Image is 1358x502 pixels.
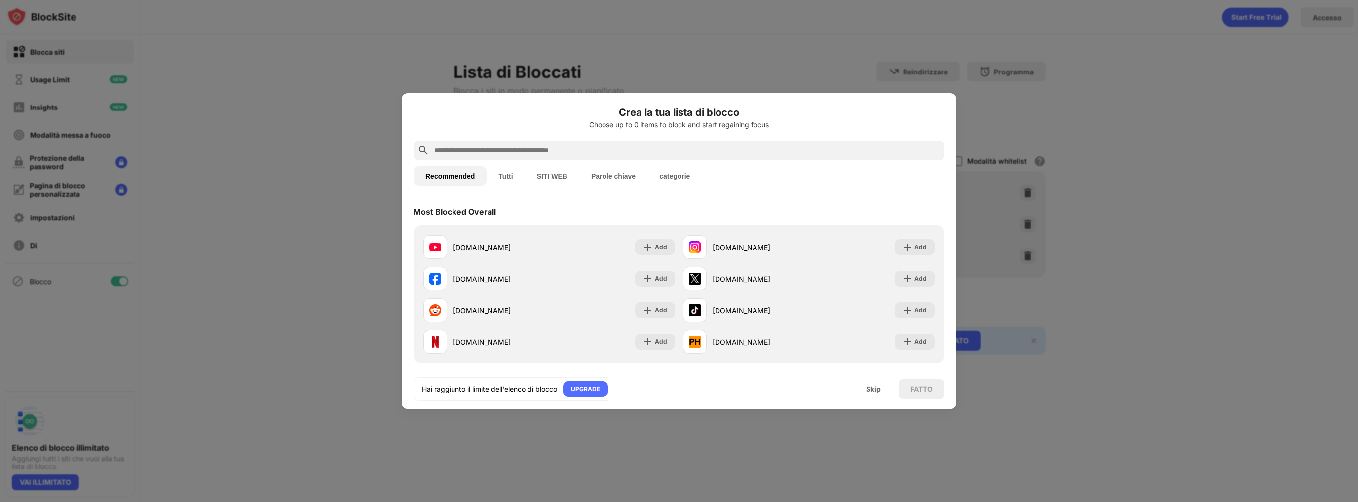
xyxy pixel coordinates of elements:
div: Add [914,274,927,284]
button: Recommended [414,166,487,186]
div: Most Blocked Overall [414,207,496,216]
img: favicons [429,304,441,316]
img: favicons [689,336,701,348]
button: categorie [647,166,702,186]
img: favicons [429,241,441,253]
div: [DOMAIN_NAME] [453,305,549,316]
div: Hai raggiunto il limite dell'elenco di blocco [422,384,557,394]
button: SITI WEB [525,166,579,186]
div: Add [655,242,667,252]
img: search.svg [417,144,429,156]
div: UPGRADE [571,384,600,394]
img: favicons [689,273,701,285]
h6: Crea la tua lista di blocco [414,105,944,120]
button: Tutti [487,166,525,186]
div: Add [655,274,667,284]
div: Add [655,337,667,347]
div: Skip [866,385,881,393]
div: [DOMAIN_NAME] [713,242,809,252]
div: [DOMAIN_NAME] [453,337,549,347]
div: [DOMAIN_NAME] [713,337,809,347]
div: [DOMAIN_NAME] [713,274,809,284]
div: FATTO [910,385,933,393]
div: Add [914,305,927,315]
div: Add [655,305,667,315]
img: favicons [429,273,441,285]
img: favicons [689,304,701,316]
div: [DOMAIN_NAME] [453,242,549,252]
div: Choose up to 0 items to block and start regaining focus [414,121,944,129]
div: [DOMAIN_NAME] [453,274,549,284]
div: Add [914,242,927,252]
img: favicons [689,241,701,253]
button: Parole chiave [579,166,647,186]
img: favicons [429,336,441,348]
div: [DOMAIN_NAME] [713,305,809,316]
div: Add [914,337,927,347]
